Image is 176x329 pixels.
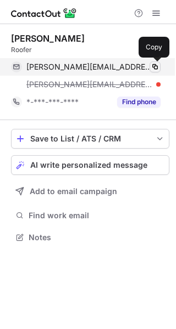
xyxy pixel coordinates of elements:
[11,33,85,44] div: [PERSON_NAME]
[26,62,152,72] span: [PERSON_NAME][EMAIL_ADDRESS][DOMAIN_NAME]
[30,161,147,169] span: AI write personalized message
[11,7,77,20] img: ContactOut v5.3.10
[117,97,161,107] button: Reveal Button
[11,230,169,245] button: Notes
[26,80,152,89] span: [PERSON_NAME][EMAIL_ADDRESS][DOMAIN_NAME]
[11,45,169,55] div: Roofer
[11,129,169,149] button: save-profile-one-click
[11,181,169,201] button: Add to email campaign
[29,232,165,242] span: Notes
[29,211,165,220] span: Find work email
[30,187,117,196] span: Add to email campaign
[11,155,169,175] button: AI write personalized message
[11,208,169,223] button: Find work email
[30,134,150,143] div: Save to List / ATS / CRM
